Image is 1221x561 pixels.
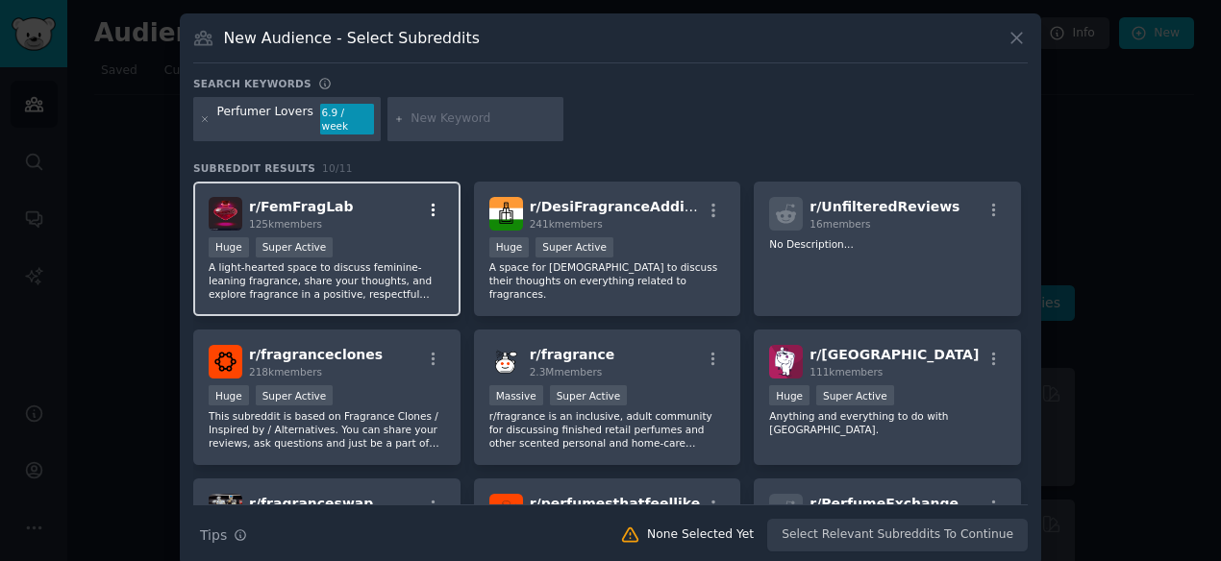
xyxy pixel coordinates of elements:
[536,237,613,257] div: Super Active
[224,28,480,48] h3: New Audience - Select Subreddits
[249,199,354,214] span: r/ FemFragLab
[217,104,313,134] div: Perfumer Lovers
[810,366,883,378] span: 111k members
[249,347,383,362] span: r/ fragranceclones
[530,496,701,511] span: r/ perfumesthatfeellike
[530,218,603,230] span: 241k members
[193,77,311,90] h3: Search keywords
[769,345,803,378] img: qatar
[209,409,445,450] p: This subreddit is based on Fragrance Clones / Inspired by / Alternatives. You can share your revi...
[489,237,530,257] div: Huge
[200,525,227,546] span: Tips
[769,385,810,405] div: Huge
[209,345,242,378] img: fragranceclones
[769,237,1006,251] p: No Description...
[530,347,615,362] span: r/ fragrance
[249,218,322,230] span: 125k members
[489,409,726,450] p: r/fragrance is an inclusive, adult community for discussing finished retail perfumes and other sc...
[810,199,959,214] span: r/ UnfilteredReviews
[209,237,249,257] div: Huge
[810,496,959,511] span: r/ PerfumeExchange
[647,526,754,544] div: None Selected Yet
[209,197,242,231] img: FemFragLab
[769,409,1006,436] p: Anything and everything to do with [GEOGRAPHIC_DATA].
[810,218,870,230] span: 16 members
[489,385,543,405] div: Massive
[209,385,249,405] div: Huge
[530,199,707,214] span: r/ DesiFragranceAddicts
[209,494,242,527] img: fragranceswap
[322,162,353,174] span: 10 / 11
[411,110,557,128] input: New Keyword
[489,260,726,301] p: A space for [DEMOGRAPHIC_DATA] to discuss their thoughts on everything related to fragrances.
[249,366,322,378] span: 218k members
[320,104,374,134] div: 6.9 / week
[489,345,523,378] img: fragrance
[530,366,603,378] span: 2.3M members
[816,385,894,405] div: Super Active
[489,197,523,231] img: DesiFragranceAddicts
[256,385,334,405] div: Super Active
[489,494,523,527] img: perfumesthatfeellike
[550,385,628,405] div: Super Active
[249,496,373,511] span: r/ fragranceswap
[193,519,254,552] button: Tips
[256,237,334,257] div: Super Active
[810,347,979,362] span: r/ [GEOGRAPHIC_DATA]
[193,161,315,175] span: Subreddit Results
[209,260,445,301] p: A light-hearted space to discuss feminine-leaning fragrance, share your thoughts, and explore fra...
